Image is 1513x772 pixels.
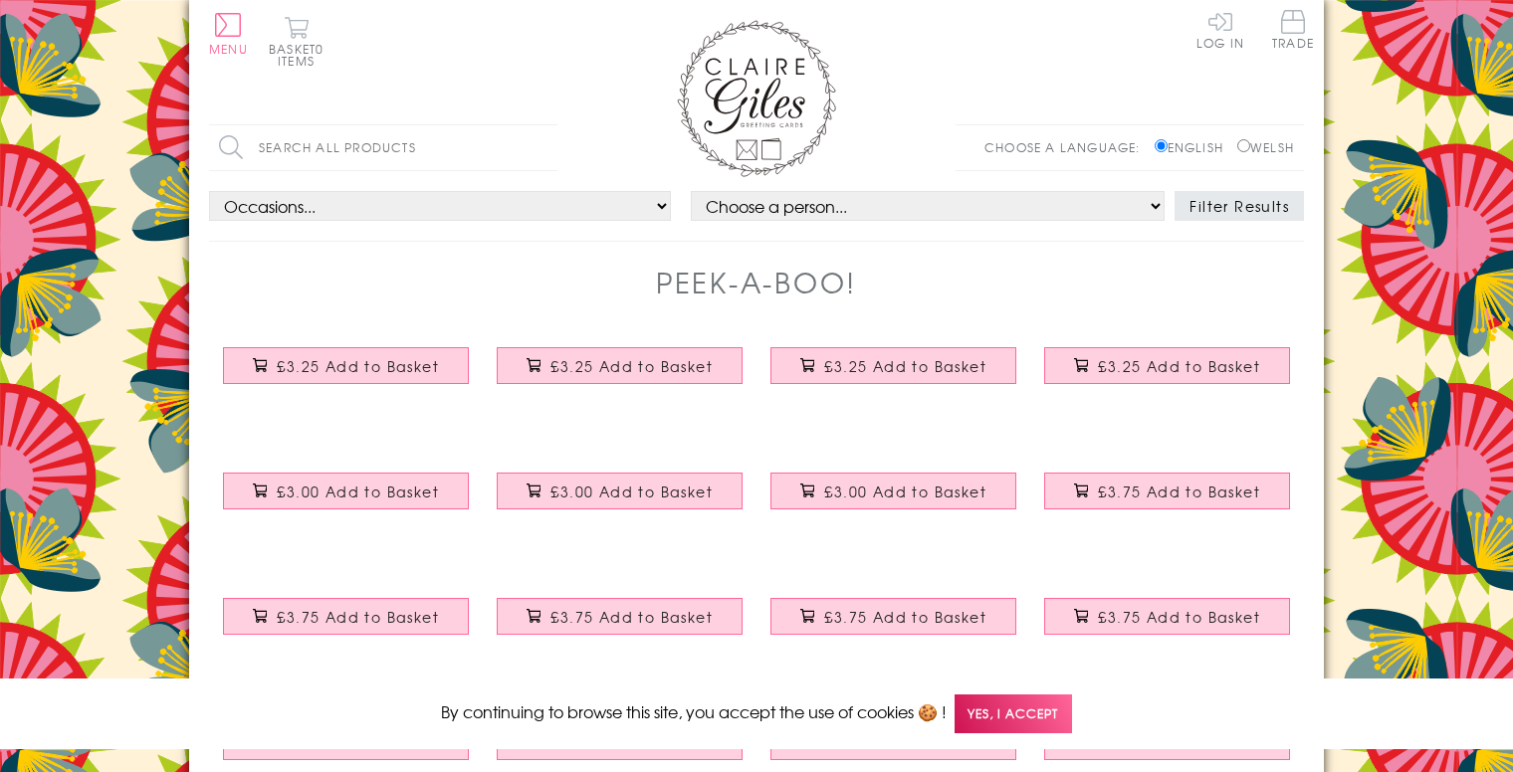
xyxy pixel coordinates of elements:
[770,473,1017,509] button: £3.00 Add to Basket
[550,356,713,376] span: £3.25 Add to Basket
[1272,10,1314,53] a: Trade
[538,125,557,170] input: Search
[656,262,857,302] h1: Peek-a-boo!
[1155,139,1168,152] input: English
[277,482,439,501] span: £3.00 Add to Basket
[1237,139,1250,152] input: Welsh
[209,583,483,669] a: Mother's Day Card, Multicoloured Dots, See through acetate window £3.75 Add to Basket
[824,356,986,376] span: £3.25 Add to Basket
[824,482,986,501] span: £3.00 Add to Basket
[1030,332,1304,418] a: Father's Day Card, Champion, Happy Father's Day, See through acetate window £3.25 Add to Basket
[209,13,248,55] button: Menu
[223,473,470,509] button: £3.00 Add to Basket
[497,598,744,635] button: £3.75 Add to Basket
[1098,356,1260,376] span: £3.25 Add to Basket
[278,40,324,70] span: 0 items
[1237,138,1294,156] label: Welsh
[955,694,1072,733] span: Yes, I accept
[824,607,986,627] span: £3.75 Add to Basket
[1272,10,1314,49] span: Trade
[770,598,1017,635] button: £3.75 Add to Basket
[483,332,756,418] a: Father's Day Card, Chevrons, Happy Father's Day, See through acetate window £3.25 Add to Basket
[756,583,1030,669] a: Mother's Day Card, Super Mum, Happy Mother's Day, See through acetate window £3.75 Add to Basket
[497,347,744,384] button: £3.25 Add to Basket
[269,16,324,67] button: Basket0 items
[223,598,470,635] button: £3.75 Add to Basket
[677,20,836,177] img: Claire Giles Greetings Cards
[277,607,439,627] span: £3.75 Add to Basket
[277,356,439,376] span: £3.25 Add to Basket
[209,125,557,170] input: Search all products
[550,607,713,627] span: £3.75 Add to Basket
[1030,583,1304,669] a: Mother's Day Card, Globe, best mum, See through acetate window £3.75 Add to Basket
[770,347,1017,384] button: £3.25 Add to Basket
[209,332,483,418] a: Father's Day Card, Spiral, Happy Father's Day, See through acetate window £3.25 Add to Basket
[550,482,713,501] span: £3.00 Add to Basket
[1196,10,1244,49] a: Log In
[1175,191,1304,221] button: Filter Results
[1098,607,1260,627] span: £3.75 Add to Basket
[1030,458,1304,543] a: Mother's Day Card, Pink Spirals, Happy Mother's Day, See through acetate window £3.75 Add to Basket
[984,138,1151,156] p: Choose a language:
[483,583,756,669] a: Mother's Day Card, Triangles, Happy Mother's Day, See through acetate window £3.75 Add to Basket
[756,332,1030,418] a: Father's Day Card, Cubes and Triangles, See through acetate window £3.25 Add to Basket
[209,40,248,58] span: Menu
[1044,598,1291,635] button: £3.75 Add to Basket
[1098,482,1260,501] span: £3.75 Add to Basket
[497,473,744,509] button: £3.00 Add to Basket
[1155,138,1233,156] label: English
[483,458,756,543] a: Valentine's Day Card, Crown of leaves, See through acetate window £3.00 Add to Basket
[223,347,470,384] button: £3.25 Add to Basket
[1044,473,1291,509] button: £3.75 Add to Basket
[756,458,1030,543] a: Valentine's Day Card, Forever and Always, See through acetate window £3.00 Add to Basket
[1044,347,1291,384] button: £3.25 Add to Basket
[209,458,483,543] a: Valentine's Day Card, You and Me Forever, See through acetate window £3.00 Add to Basket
